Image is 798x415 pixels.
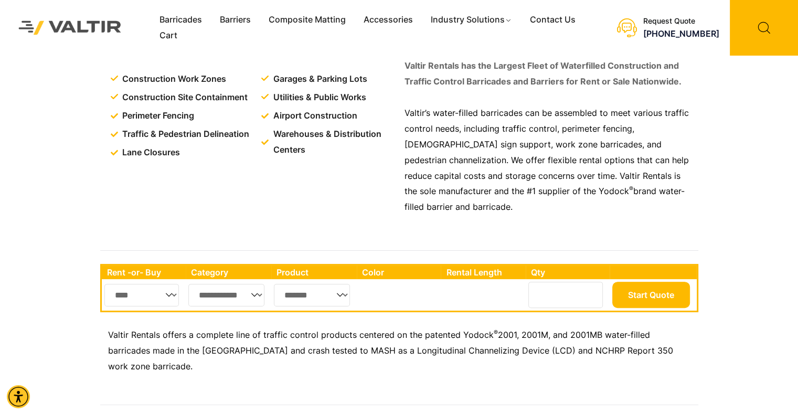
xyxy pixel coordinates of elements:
[271,108,357,124] span: Airport Construction
[494,328,498,336] sup: ®
[108,329,494,340] span: Valtir Rentals offers a complete line of traffic control products centered on the patented Yodock
[271,126,396,158] span: Warehouses & Distribution Centers
[104,284,179,306] select: Single select
[612,282,690,308] button: Start Quote
[357,265,441,279] th: Color
[260,12,355,28] a: Composite Matting
[120,145,180,161] span: Lane Closures
[102,265,186,279] th: Rent -or- Buy
[355,12,422,28] a: Accessories
[405,105,693,215] p: Valtir’s water-filled barricades can be assembled to meet various traffic control needs, includin...
[521,12,584,28] a: Contact Us
[188,284,265,306] select: Single select
[274,284,350,306] select: Single select
[405,58,693,90] p: Valtir Rentals has the Largest Fleet of Waterfilled Construction and Traffic Control Barricades a...
[643,28,719,39] a: call (888) 496-3625
[108,329,673,371] span: 2001, 2001M, and 2001MB water-filled barricades made in the [GEOGRAPHIC_DATA] and crash tested to...
[643,17,719,26] div: Request Quote
[186,265,272,279] th: Category
[8,10,132,45] img: Valtir Rentals
[271,71,367,87] span: Garages & Parking Lots
[120,90,248,105] span: Construction Site Containment
[441,265,526,279] th: Rental Length
[528,282,603,308] input: Number
[526,265,609,279] th: Qty
[211,12,260,28] a: Barriers
[422,12,521,28] a: Industry Solutions
[120,108,194,124] span: Perimeter Fencing
[151,12,211,28] a: Barricades
[271,265,357,279] th: Product
[271,90,366,105] span: Utilities & Public Works
[120,71,226,87] span: Construction Work Zones
[629,185,633,193] sup: ®
[120,126,249,142] span: Traffic & Pedestrian Delineation
[151,28,186,44] a: Cart
[7,385,30,408] div: Accessibility Menu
